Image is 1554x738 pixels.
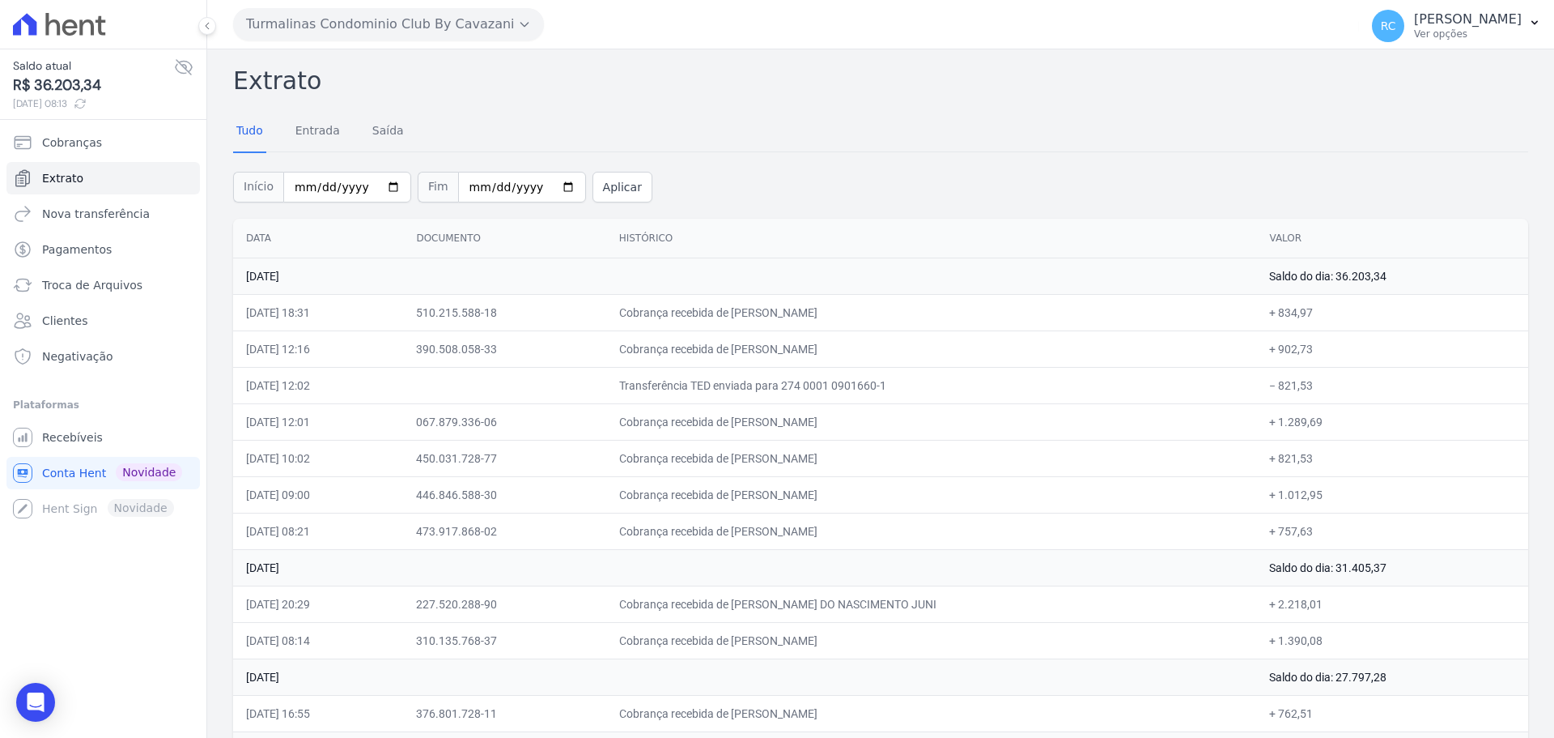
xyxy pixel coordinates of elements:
td: 450.031.728-77 [403,440,605,476]
td: [DATE] 12:01 [233,403,403,440]
p: Ver opções [1414,28,1522,41]
p: [PERSON_NAME] [1414,11,1522,28]
td: 510.215.588-18 [403,294,605,331]
td: [DATE] 08:21 [233,513,403,549]
td: + 902,73 [1256,331,1528,367]
td: + 2.218,01 [1256,586,1528,622]
td: + 821,53 [1256,440,1528,476]
span: Recebíveis [42,429,103,446]
th: Histórico [606,219,1257,258]
span: Início [233,172,283,203]
span: Extrato [42,170,83,186]
td: + 757,63 [1256,513,1528,549]
td: [DATE] 18:31 [233,294,403,331]
button: Aplicar [592,172,652,203]
th: Documento [403,219,605,258]
td: 227.520.288-90 [403,586,605,622]
td: 446.846.588-30 [403,476,605,513]
nav: Sidebar [13,126,193,525]
a: Entrada [292,111,343,153]
td: − 821,53 [1256,367,1528,403]
td: [DATE] 20:29 [233,586,403,622]
td: 310.135.768-37 [403,622,605,659]
a: Cobranças [6,126,200,159]
td: Saldo do dia: 27.797,28 [1256,659,1528,695]
td: [DATE] 09:00 [233,476,403,513]
span: [DATE] 08:13 [13,96,174,111]
span: RC [1381,20,1396,32]
span: Troca de Arquivos [42,277,142,293]
td: Cobrança recebida de [PERSON_NAME] [606,294,1257,331]
td: + 762,51 [1256,695,1528,732]
td: Saldo do dia: 36.203,34 [1256,258,1528,294]
a: Extrato [6,162,200,194]
td: [DATE] 08:14 [233,622,403,659]
td: Cobrança recebida de [PERSON_NAME] [606,476,1257,513]
td: 376.801.728-11 [403,695,605,732]
td: Cobrança recebida de [PERSON_NAME] [606,513,1257,549]
span: Nova transferência [42,206,150,222]
a: Saída [369,111,407,153]
button: Turmalinas Condominio Club By Cavazani [233,8,544,41]
td: + 834,97 [1256,294,1528,331]
td: [DATE] 12:16 [233,331,403,367]
td: 067.879.336-06 [403,403,605,440]
a: Conta Hent Novidade [6,457,200,489]
button: RC [PERSON_NAME] Ver opções [1359,3,1554,49]
td: [DATE] [233,549,1256,586]
div: Open Intercom Messenger [16,683,55,722]
span: Novidade [116,463,182,481]
td: + 1.289,69 [1256,403,1528,440]
span: R$ 36.203,34 [13,75,174,96]
div: Plataformas [13,395,193,415]
td: Transferência TED enviada para 274 0001 0901660-1 [606,367,1257,403]
a: Pagamentos [6,233,200,266]
td: + 1.012,95 [1256,476,1528,513]
h2: Extrato [233,62,1528,99]
td: Cobrança recebida de [PERSON_NAME] [606,440,1257,476]
th: Valor [1256,219,1528,258]
td: Cobrança recebida de [PERSON_NAME] [606,695,1257,732]
td: [DATE] 12:02 [233,367,403,403]
a: Clientes [6,305,200,337]
span: Clientes [42,313,87,329]
a: Tudo [233,111,266,153]
a: Recebíveis [6,421,200,454]
td: Cobrança recebida de [PERSON_NAME] DO NASCIMENTO JUNI [606,586,1257,622]
span: Pagamentos [42,241,112,258]
span: Negativação [42,348,113,365]
span: Conta Hent [42,465,106,481]
td: Cobrança recebida de [PERSON_NAME] [606,622,1257,659]
td: Cobrança recebida de [PERSON_NAME] [606,331,1257,367]
td: [DATE] [233,258,1256,294]
span: Saldo atual [13,58,174,75]
td: 390.508.058-33 [403,331,605,367]
td: 473.917.868-02 [403,513,605,549]
span: Cobranças [42,134,102,151]
td: Saldo do dia: 31.405,37 [1256,549,1528,586]
a: Negativação [6,340,200,373]
a: Nova transferência [6,198,200,230]
a: Troca de Arquivos [6,269,200,301]
td: [DATE] 10:02 [233,440,403,476]
td: [DATE] 16:55 [233,695,403,732]
span: Fim [418,172,458,203]
td: + 1.390,08 [1256,622,1528,659]
th: Data [233,219,403,258]
td: [DATE] [233,659,1256,695]
td: Cobrança recebida de [PERSON_NAME] [606,403,1257,440]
